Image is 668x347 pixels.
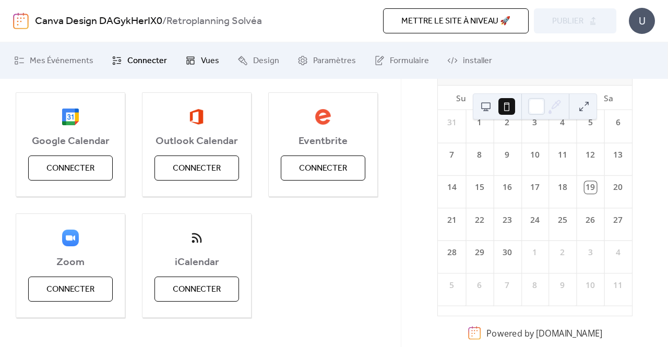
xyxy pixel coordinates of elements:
div: 25 [556,214,568,226]
div: Th [547,86,571,110]
span: Connecter [173,283,221,296]
div: 2 [501,116,513,128]
span: Vues [201,55,219,67]
span: Mettre le site à niveau 🚀 [401,15,510,28]
a: installer [439,46,500,75]
div: 8 [473,149,485,161]
b: / [162,11,166,31]
img: zoom [62,230,79,246]
span: Connecter [127,55,167,67]
div: 1 [473,116,485,128]
div: 19 [584,182,596,194]
div: 5 [445,279,457,291]
span: Formulaire [390,55,429,67]
div: 2 [556,246,568,258]
img: logo [13,13,29,29]
button: Connecter [28,277,113,302]
span: Google Calendar [16,135,125,148]
div: 22 [473,214,485,226]
div: 24 [529,214,541,226]
div: 3 [529,116,541,128]
div: 4 [556,116,568,128]
div: 3 [584,246,596,258]
span: installer [463,55,492,67]
span: Connecter [46,162,94,175]
div: 12 [584,149,596,161]
div: 13 [612,149,624,161]
div: 6 [612,116,624,128]
a: Paramètres [290,46,364,75]
img: outlook [189,109,204,125]
span: Eventbrite [269,135,377,148]
span: Vous utilisez des services externes pour vos événements ? Connectez-les maintenant et regroupez f... [16,55,385,80]
div: 7 [501,279,513,291]
a: Formulaire [366,46,437,75]
button: Mettre le site à niveau 🚀 [383,8,529,33]
span: Design [253,55,279,67]
div: 4 [612,246,624,258]
button: Connecter [281,155,365,181]
span: Paramètres [313,55,356,67]
div: 11 [556,149,568,161]
span: Connecter [46,283,94,296]
div: 6 [473,279,485,291]
span: Outlook Calendar [142,135,251,148]
div: 9 [501,149,513,161]
div: 28 [445,246,457,258]
div: 27 [612,214,624,226]
div: 1 [529,246,541,258]
a: [DOMAIN_NAME] [535,327,602,339]
a: Design [230,46,287,75]
div: We [522,86,547,110]
span: Zoom [16,256,125,269]
div: Powered by [486,327,602,339]
div: Sa [596,86,621,110]
div: 7 [445,149,457,161]
div: Tu [498,86,522,110]
div: 20 [612,182,624,194]
div: 23 [501,214,513,226]
div: 10 [529,149,541,161]
button: Connecter [28,155,113,181]
div: 18 [556,182,568,194]
div: 30 [501,246,513,258]
div: 14 [445,182,457,194]
div: 11 [612,279,624,291]
span: Connecter [299,162,347,175]
div: 5 [584,116,596,128]
a: Vues [177,46,227,75]
div: 21 [445,214,457,226]
div: 10 [584,279,596,291]
div: 17 [529,182,541,194]
span: Connecter [173,162,221,175]
a: Canva Design DAGykHerIX0 [35,11,162,31]
span: Mes Événements [30,55,93,67]
div: Su [448,86,473,110]
div: Fr [571,86,596,110]
img: eventbrite [315,109,331,125]
button: Connecter [154,277,239,302]
div: 16 [501,182,513,194]
div: 26 [584,214,596,226]
div: 31 [445,116,457,128]
a: Connecter [104,46,175,75]
span: iCalendar [142,256,251,269]
div: 29 [473,246,485,258]
div: Mo [473,86,498,110]
div: 9 [556,279,568,291]
button: Connecter [154,155,239,181]
div: 8 [529,279,541,291]
div: U [629,8,655,34]
a: Mes Événements [6,46,101,75]
div: 15 [473,182,485,194]
img: ical [188,230,205,246]
b: Retroplanning Solvéa [166,11,262,31]
img: google [62,109,79,125]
